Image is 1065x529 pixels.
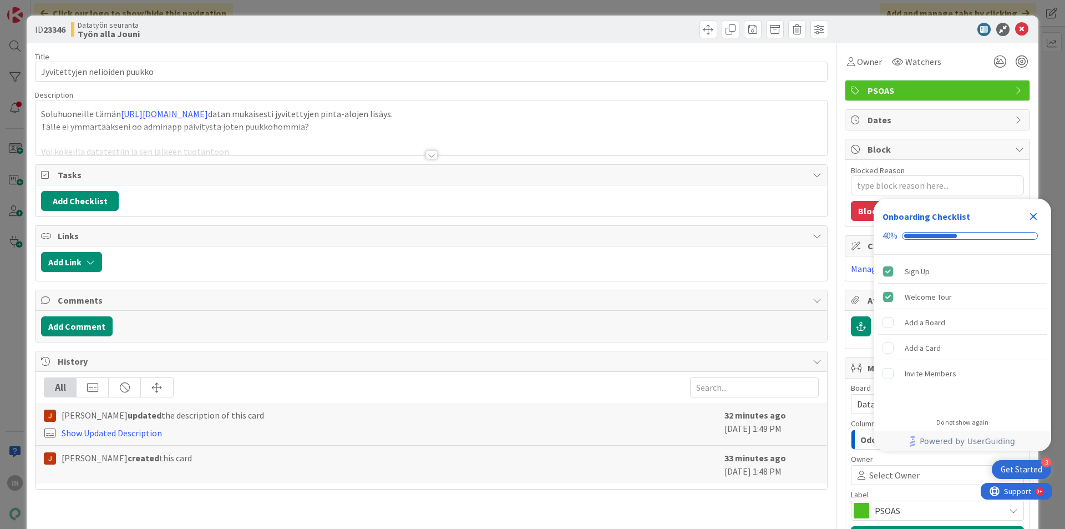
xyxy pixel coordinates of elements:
[43,24,65,35] b: 23346
[41,191,119,211] button: Add Checklist
[128,452,159,463] b: created
[883,210,970,223] div: Onboarding Checklist
[851,420,875,427] span: Column
[878,336,1047,360] div: Add a Card is incomplete.
[724,410,786,421] b: 32 minutes ago
[875,503,999,518] span: PSOAS
[868,84,1010,97] span: PSOAS
[992,460,1051,479] div: Open Get Started checklist, remaining modules: 3
[879,431,1046,451] a: Powered by UserGuiding
[905,265,930,278] div: Sign Up
[860,432,935,447] span: Odottaa kehitystä
[905,341,941,355] div: Add a Card
[868,361,1010,375] span: Mirrors
[62,409,264,422] span: [PERSON_NAME] the description of this card
[41,120,821,133] p: Tälle ei ymmärtääkseni oo adminapp päivitystä joten puukkohommia?
[851,384,871,392] span: Board
[41,108,821,120] p: Soluhuoneille tämän datan mukaisesti jyvitettyjen pinta-alojen lisäys.
[874,199,1051,451] div: Checklist Container
[878,361,1047,386] div: Invite Members is incomplete.
[690,377,819,397] input: Search...
[851,201,889,221] button: Block
[58,355,807,368] span: History
[851,165,905,175] label: Blocked Reason
[878,310,1047,335] div: Add a Board is incomplete.
[869,468,920,482] span: Select Owner
[724,451,819,478] div: [DATE] 1:48 PM
[851,430,1024,450] button: Odottaa kehitystä
[62,427,162,439] a: Show Updated Description
[41,252,102,272] button: Add Link
[851,491,869,498] span: Label
[121,108,208,119] a: [URL][DOMAIN_NAME]
[78,29,140,38] b: Työn alla Jouni
[44,378,77,397] div: All
[44,452,56,465] img: JM
[920,435,1015,448] span: Powered by UserGuiding
[1025,208,1042,225] div: Close Checklist
[851,263,936,274] a: Manage Custom Fields
[868,143,1010,156] span: Block
[56,4,62,13] div: 9+
[58,229,807,243] span: Links
[78,21,140,29] span: Datatyön seuranta
[58,294,807,307] span: Comments
[883,231,1042,241] div: Checklist progress: 40%
[878,259,1047,284] div: Sign Up is complete.
[724,452,786,463] b: 33 minutes ago
[905,290,952,304] div: Welcome Tour
[44,410,56,422] img: JM
[868,294,1010,307] span: Attachments
[857,399,929,410] span: Datatyön seuranta
[936,418,988,427] div: Do not show again
[874,255,1051,411] div: Checklist items
[851,455,873,463] span: Owner
[35,52,49,62] label: Title
[1001,464,1042,475] div: Get Started
[878,285,1047,309] div: Welcome Tour is complete.
[905,367,956,380] div: Invite Members
[874,431,1051,451] div: Footer
[857,55,882,68] span: Owner
[1041,457,1051,467] div: 3
[23,2,50,15] span: Support
[58,168,807,182] span: Tasks
[35,23,65,36] span: ID
[62,451,192,465] span: [PERSON_NAME] this card
[35,90,73,100] span: Description
[868,239,1010,253] span: Custom Fields
[724,409,819,440] div: [DATE] 1:49 PM
[128,410,161,421] b: updated
[883,231,897,241] div: 40%
[905,316,945,329] div: Add a Board
[868,113,1010,127] span: Dates
[905,55,941,68] span: Watchers
[41,316,113,336] button: Add Comment
[35,62,828,82] input: type card name here...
